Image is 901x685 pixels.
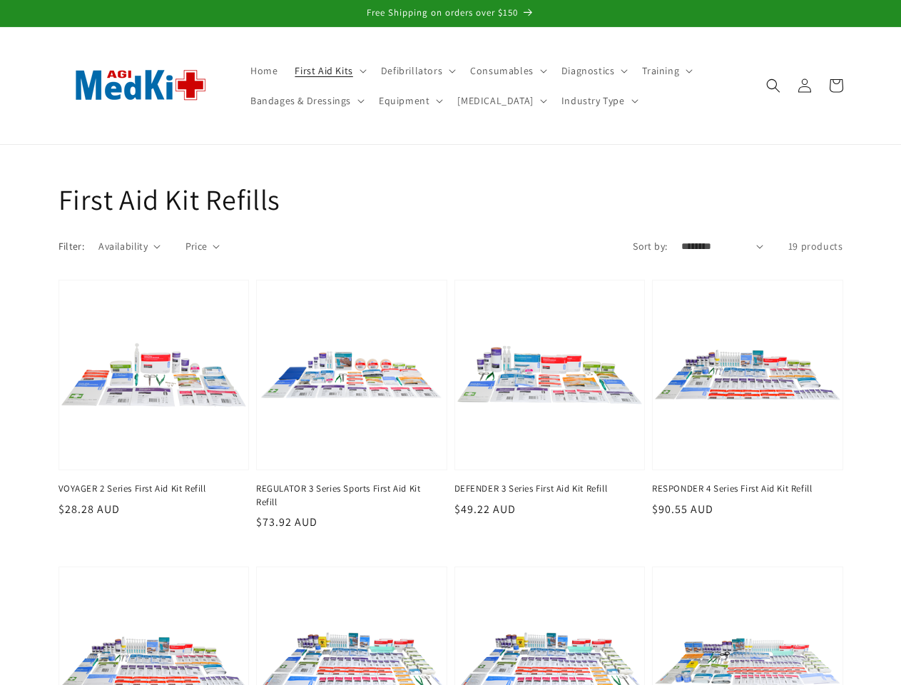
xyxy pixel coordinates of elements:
[652,482,835,495] a: RESPONDER 4 Series First Aid Kit Refill
[242,86,370,116] summary: Bandages & Dressings
[295,64,352,77] span: First Aid Kits
[58,239,85,254] h2: Filter:
[561,94,625,107] span: Industry Type
[642,64,679,77] span: Training
[250,64,278,77] span: Home
[379,94,429,107] span: Equipment
[462,56,553,86] summary: Consumables
[633,56,698,86] summary: Training
[561,64,615,77] span: Diagnostics
[470,64,534,77] span: Consumables
[58,181,843,218] h1: First Aid Kit Refills
[449,86,552,116] summary: [MEDICAL_DATA]
[58,46,223,124] img: AGI MedKit
[250,94,351,107] span: Bandages & Dressings
[242,56,286,86] a: Home
[256,482,439,508] a: REGULATOR 3 Series Sports First Aid Kit Refill
[457,94,533,107] span: [MEDICAL_DATA]
[98,239,160,254] summary: Availability
[185,239,220,254] summary: Price
[14,7,887,19] p: Free Shipping on orders over $150
[286,56,372,86] summary: First Aid Kits
[381,64,442,77] span: Defibrillators
[788,240,843,253] span: 19 products
[633,240,667,253] label: Sort by:
[758,70,789,101] summary: Search
[98,239,148,254] span: Availability
[185,239,208,254] span: Price
[372,56,462,86] summary: Defibrillators
[553,86,644,116] summary: Industry Type
[58,482,241,495] a: VOYAGER 2 Series First Aid Kit Refill
[370,86,449,116] summary: Equipment
[454,482,637,495] a: DEFENDER 3 Series First Aid Kit Refill
[553,56,634,86] summary: Diagnostics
